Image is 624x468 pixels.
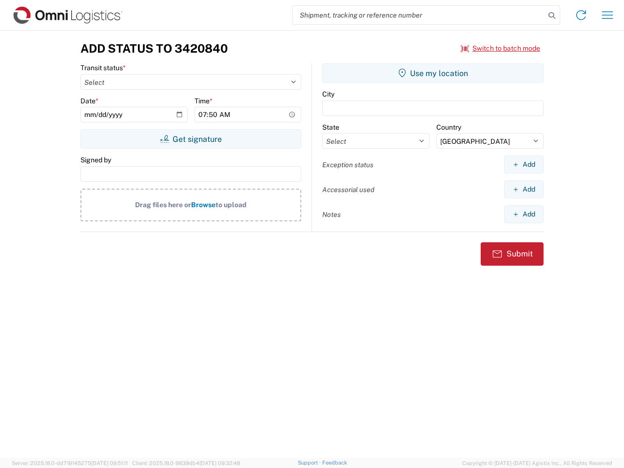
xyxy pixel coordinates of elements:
button: Add [504,205,544,223]
span: to upload [215,201,247,209]
button: Switch to batch mode [461,40,540,57]
label: Signed by [80,156,111,164]
span: [DATE] 09:51:11 [91,460,128,466]
button: Submit [481,242,544,266]
span: Copyright © [DATE]-[DATE] Agistix Inc., All Rights Reserved [462,459,612,468]
span: Browse [191,201,215,209]
button: Get signature [80,129,301,149]
label: State [322,123,339,132]
span: Server: 2025.18.0-dd719145275 [12,460,128,466]
label: Notes [322,210,341,219]
span: [DATE] 09:32:48 [199,460,240,466]
label: Date [80,97,98,105]
label: Country [436,123,461,132]
h3: Add Status to 3420840 [80,41,228,56]
label: Transit status [80,63,126,72]
label: City [322,90,334,98]
a: Feedback [322,460,347,466]
span: Drag files here or [135,201,191,209]
button: Add [504,156,544,174]
button: Add [504,180,544,198]
label: Accessorial used [322,185,374,194]
span: Client: 2025.18.0-9839db4 [132,460,240,466]
label: Exception status [322,160,373,169]
button: Use my location [322,63,544,83]
label: Time [195,97,213,105]
a: Support [298,460,322,466]
input: Shipment, tracking or reference number [292,6,545,24]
